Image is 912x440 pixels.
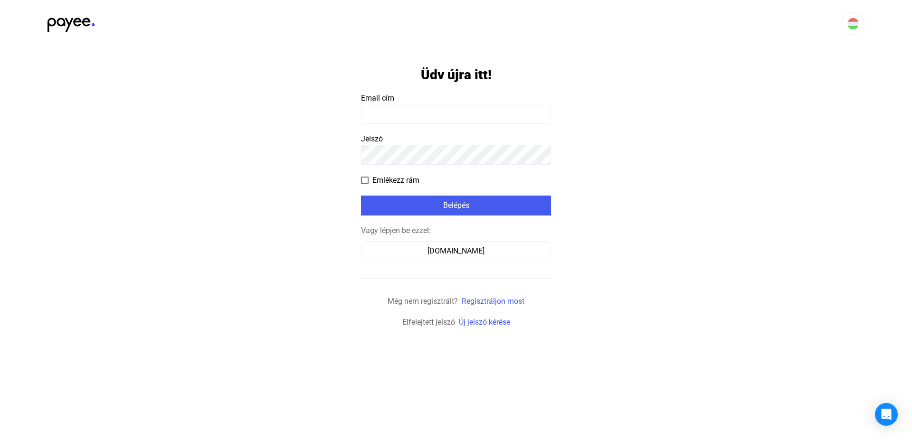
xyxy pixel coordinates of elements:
a: Új jelszó kérése [459,318,510,327]
div: Vagy lépjen be ezzel: [361,225,551,236]
a: Regisztráljon most [462,297,524,306]
h1: Üdv újra itt! [421,66,492,83]
span: Email cím [361,94,394,103]
div: Belépés [364,200,548,211]
span: Elfelejtett jelszó [402,318,455,327]
span: Még nem regisztrált? [388,297,458,306]
span: Jelszó [361,134,383,143]
button: [DOMAIN_NAME] [361,241,551,261]
button: Belépés [361,196,551,215]
div: Open Intercom Messenger [875,403,898,426]
span: Emlékezz rám [372,175,419,186]
a: [DOMAIN_NAME] [361,246,551,255]
button: HU [842,12,864,35]
img: black-payee-blue-dot.svg [47,12,95,32]
img: HU [847,18,859,29]
div: [DOMAIN_NAME] [364,245,548,257]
